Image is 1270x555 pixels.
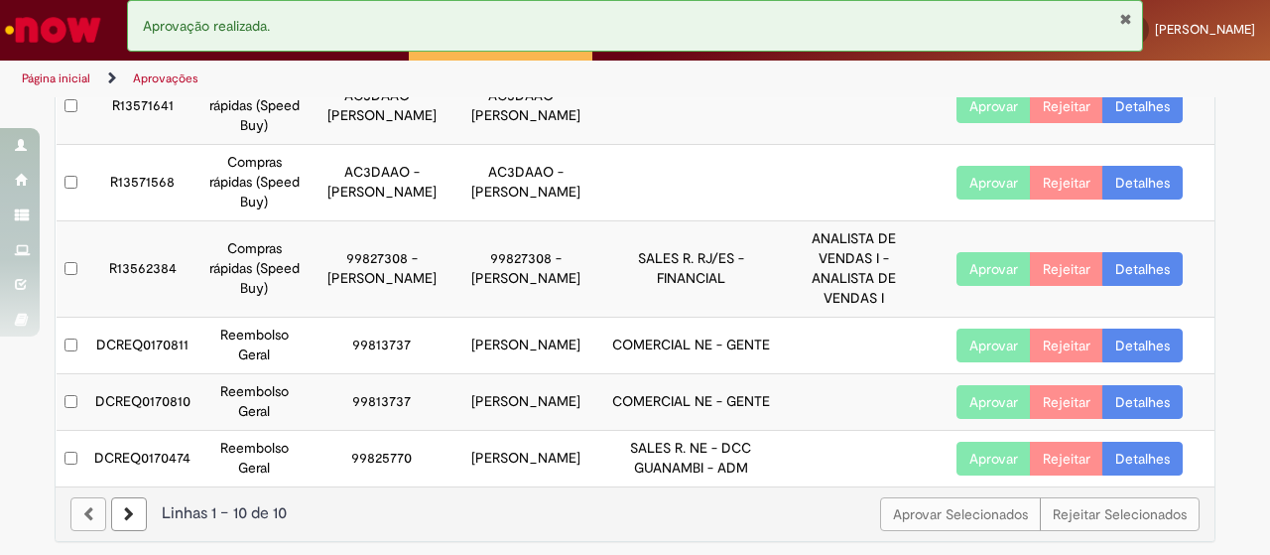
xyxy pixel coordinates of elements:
[1030,329,1103,362] button: Rejeitar
[454,221,598,318] td: 99827308 - [PERSON_NAME]
[1030,442,1103,476] button: Rejeitar
[598,318,784,374] td: COMERCIAL NE - GENTE
[86,374,198,431] td: DCREQ0170810
[310,145,453,221] td: AC3DAAO - [PERSON_NAME]
[454,374,598,431] td: [PERSON_NAME]
[956,166,1031,200] button: Aprovar
[454,318,598,374] td: [PERSON_NAME]
[2,10,104,50] img: ServiceNow
[1102,442,1183,476] a: Detalhes
[198,374,310,431] td: Reembolso Geral
[1030,385,1103,419] button: Rejeitar
[598,431,784,486] td: SALES R. NE - DCC GUANAMBI - ADM
[598,221,784,318] td: SALES R. RJ/ES - FINANCIAL
[15,61,831,97] ul: Trilhas de página
[86,431,198,486] td: DCREQ0170474
[22,70,90,86] a: Página inicial
[310,431,453,486] td: 99825770
[310,69,453,145] td: AC3DAAO - [PERSON_NAME]
[198,221,310,318] td: Compras rápidas (Speed Buy)
[310,221,453,318] td: 99827308 - [PERSON_NAME]
[1155,21,1255,38] span: [PERSON_NAME]
[198,69,310,145] td: Compras rápidas (Speed Buy)
[956,252,1031,286] button: Aprovar
[86,145,198,221] td: R13571568
[310,318,453,374] td: 99813737
[956,442,1031,476] button: Aprovar
[1102,89,1183,123] a: Detalhes
[86,69,198,145] td: R13571641
[86,221,198,318] td: R13562384
[956,329,1031,362] button: Aprovar
[1030,89,1103,123] button: Rejeitar
[198,318,310,374] td: Reembolso Geral
[956,385,1031,419] button: Aprovar
[143,17,270,35] span: Aprovação realizada.
[1102,252,1183,286] a: Detalhes
[956,89,1031,123] button: Aprovar
[198,431,310,486] td: Reembolso Geral
[133,70,198,86] a: Aprovações
[454,145,598,221] td: AC3DAAO - [PERSON_NAME]
[1119,11,1132,27] button: Fechar Notificação
[86,318,198,374] td: DCREQ0170811
[1102,385,1183,419] a: Detalhes
[310,374,453,431] td: 99813737
[454,431,598,486] td: [PERSON_NAME]
[598,374,784,431] td: COMERCIAL NE - GENTE
[1030,166,1103,200] button: Rejeitar
[1102,329,1183,362] a: Detalhes
[1030,252,1103,286] button: Rejeitar
[198,145,310,221] td: Compras rápidas (Speed Buy)
[454,69,598,145] td: AC3DAAO - [PERSON_NAME]
[70,502,1200,525] div: Linhas 1 − 10 de 10
[784,221,925,318] td: ANALISTA DE VENDAS I - ANALISTA DE VENDAS I
[1102,166,1183,200] a: Detalhes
